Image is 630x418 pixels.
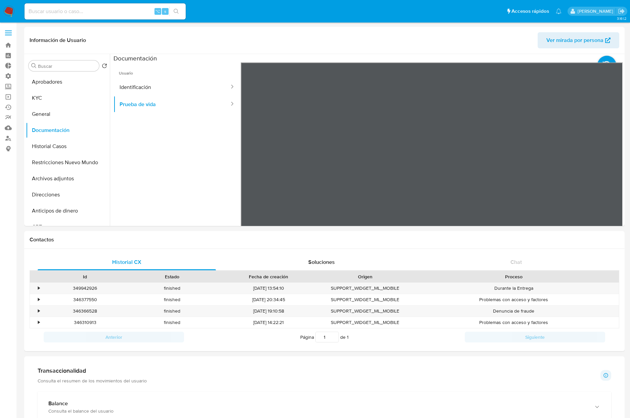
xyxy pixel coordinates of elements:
[618,8,625,15] a: Salir
[538,32,619,48] button: Ver mirada por persona
[26,106,110,122] button: General
[322,306,409,317] div: SUPPORT_WIDGET_ML_MOBILE
[38,285,40,291] div: •
[322,294,409,305] div: SUPPORT_WIDGET_ML_MOBILE
[164,8,166,14] span: s
[26,187,110,203] button: Direcciones
[556,8,561,14] a: Notificaciones
[413,273,614,280] div: Proceso
[322,317,409,328] div: SUPPORT_WIDGET_ML_MOBILE
[42,317,129,328] div: 346310913
[129,317,216,328] div: finished
[42,294,129,305] div: 346377550
[308,258,335,266] span: Soluciones
[42,283,129,294] div: 349942926
[408,317,619,328] div: Problemas con acceso y factores
[42,306,129,317] div: 346366528
[31,63,37,68] button: Buscar
[300,332,349,342] span: Página de
[26,74,110,90] button: Aprobadores
[102,63,107,71] button: Volver al orden por defecto
[129,283,216,294] div: finished
[25,7,186,16] input: Buscar usuario o caso...
[408,283,619,294] div: Durante la Entrega
[215,294,321,305] div: [DATE] 20:34:45
[112,258,141,266] span: Historial CX
[38,308,40,314] div: •
[465,332,605,342] button: Siguiente
[322,283,409,294] div: SUPPORT_WIDGET_ML_MOBILE
[215,283,321,294] div: [DATE] 13:54:10
[578,8,616,14] p: jessica.fukman@mercadolibre.com
[220,273,317,280] div: Fecha de creación
[26,122,110,138] button: Documentación
[26,171,110,187] button: Archivos adjuntos
[46,273,124,280] div: Id
[129,306,216,317] div: finished
[30,37,86,44] h1: Información de Usuario
[215,317,321,328] div: [DATE] 14:22:21
[133,273,211,280] div: Estado
[347,334,349,340] span: 1
[26,154,110,171] button: Restricciones Nuevo Mundo
[26,138,110,154] button: Historial Casos
[326,273,404,280] div: Origen
[511,8,549,15] span: Accesos rápidos
[169,7,183,16] button: search-icon
[44,332,184,342] button: Anterior
[215,306,321,317] div: [DATE] 19:10:58
[408,306,619,317] div: Denuncia de fraude
[546,32,603,48] span: Ver mirada por persona
[510,258,522,266] span: Chat
[26,203,110,219] button: Anticipos de dinero
[26,90,110,106] button: KYC
[38,296,40,303] div: •
[408,294,619,305] div: Problemas con acceso y factores
[38,63,96,69] input: Buscar
[129,294,216,305] div: finished
[38,319,40,326] div: •
[26,219,110,235] button: CBT
[155,8,160,14] span: ⌥
[30,236,619,243] h1: Contactos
